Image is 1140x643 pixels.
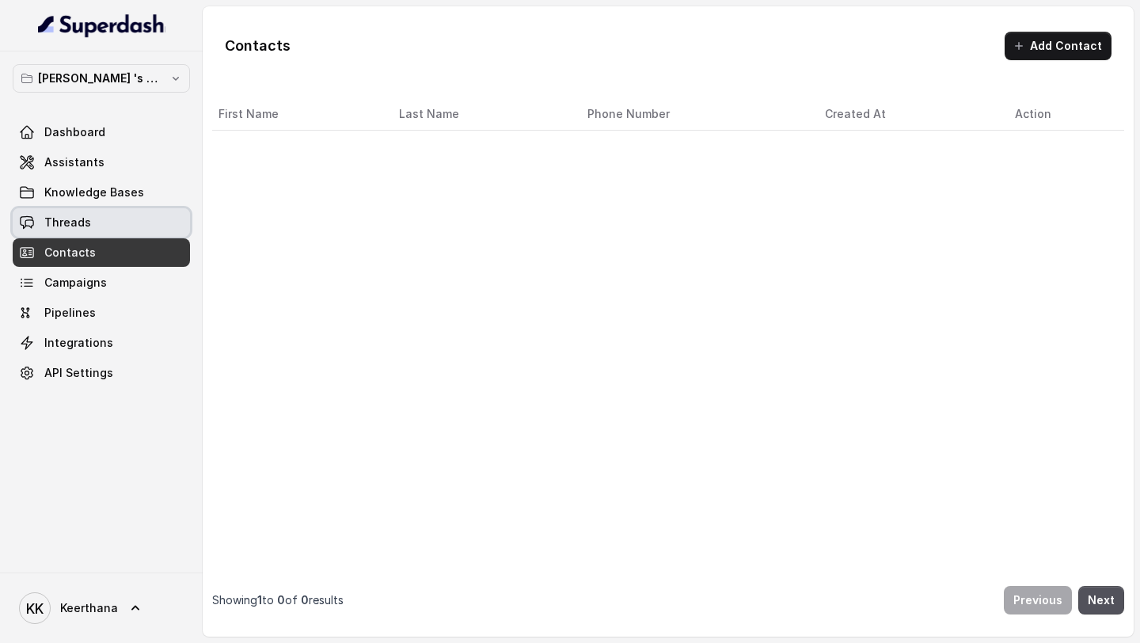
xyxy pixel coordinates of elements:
a: Integrations [13,329,190,357]
span: 0 [277,593,285,607]
p: Showing to of results [212,592,344,608]
th: Action [1002,98,1124,131]
button: Add Contact [1005,32,1111,60]
p: [PERSON_NAME] 's Workspace [38,69,165,88]
span: Threads [44,215,91,230]
span: Contacts [44,245,96,261]
span: Campaigns [44,275,107,291]
a: Pipelines [13,299,190,327]
th: Phone Number [575,98,812,131]
th: Created At [812,98,1002,131]
a: Knowledge Bases [13,178,190,207]
h1: Contacts [225,33,291,59]
nav: Pagination [212,576,1124,624]
span: Assistants [44,154,104,170]
a: API Settings [13,359,190,387]
span: Integrations [44,335,113,351]
a: Contacts [13,238,190,267]
span: API Settings [44,365,113,381]
img: light.svg [38,13,165,38]
a: Threads [13,208,190,237]
span: Knowledge Bases [44,185,144,200]
button: Next [1078,586,1124,614]
th: First Name [212,98,386,131]
span: 0 [301,593,309,607]
a: Dashboard [13,118,190,146]
text: KK [26,600,44,617]
a: Keerthana [13,586,190,630]
a: Assistants [13,148,190,177]
a: Campaigns [13,268,190,297]
button: [PERSON_NAME] 's Workspace [13,64,190,93]
span: Dashboard [44,124,105,140]
span: Keerthana [60,600,118,616]
button: Previous [1004,586,1072,614]
span: Pipelines [44,305,96,321]
span: 1 [257,593,262,607]
th: Last Name [386,98,575,131]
